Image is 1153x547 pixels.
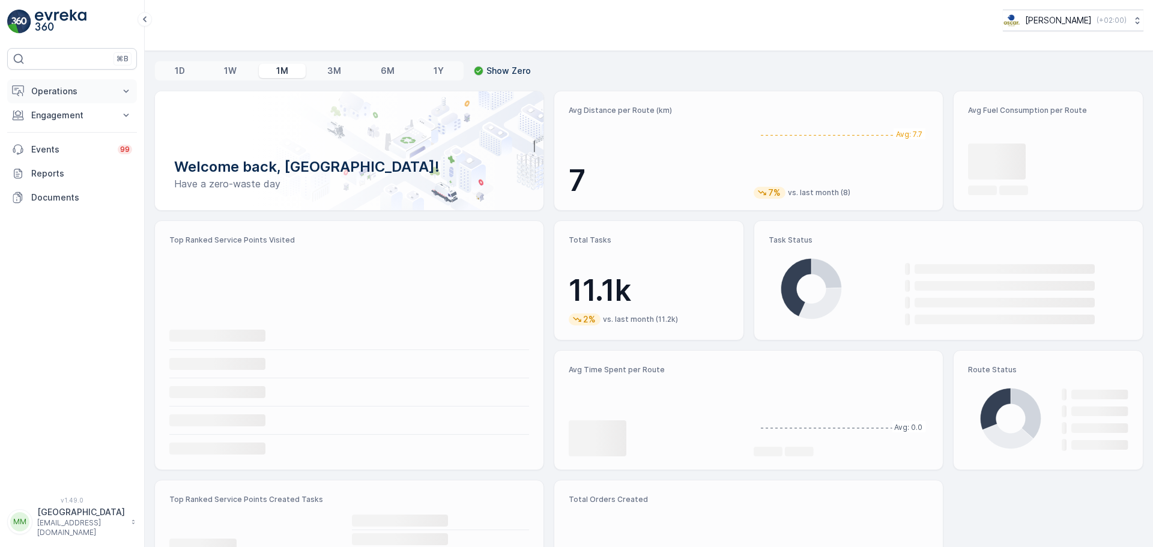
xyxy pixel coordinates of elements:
[7,79,137,103] button: Operations
[10,512,29,531] div: MM
[174,157,524,177] p: Welcome back, [GEOGRAPHIC_DATA]!
[175,65,185,77] p: 1D
[174,177,524,191] p: Have a zero-waste day
[767,187,782,199] p: 7%
[1003,10,1143,31] button: [PERSON_NAME](+02:00)
[569,163,744,199] p: 7
[327,65,341,77] p: 3M
[31,192,132,204] p: Documents
[569,365,744,375] p: Avg Time Spent per Route
[31,168,132,180] p: Reports
[7,138,137,162] a: Events99
[7,497,137,504] span: v 1.49.0
[120,145,130,154] p: 99
[968,365,1128,375] p: Route Status
[569,235,729,245] p: Total Tasks
[769,235,1128,245] p: Task Status
[169,495,529,504] p: Top Ranked Service Points Created Tasks
[1003,14,1020,27] img: basis-logo_rgb2x.png
[7,103,137,127] button: Engagement
[569,273,729,309] p: 11.1k
[224,65,237,77] p: 1W
[434,65,444,77] p: 1Y
[7,506,137,537] button: MM[GEOGRAPHIC_DATA][EMAIL_ADDRESS][DOMAIN_NAME]
[31,144,110,156] p: Events
[7,162,137,186] a: Reports
[1025,14,1092,26] p: [PERSON_NAME]
[7,186,137,210] a: Documents
[31,109,113,121] p: Engagement
[169,235,529,245] p: Top Ranked Service Points Visited
[569,495,744,504] p: Total Orders Created
[7,10,31,34] img: logo
[117,54,129,64] p: ⌘B
[35,10,86,34] img: logo_light-DOdMpM7g.png
[276,65,288,77] p: 1M
[37,506,125,518] p: [GEOGRAPHIC_DATA]
[968,106,1128,115] p: Avg Fuel Consumption per Route
[582,313,597,325] p: 2%
[1097,16,1127,25] p: ( +02:00 )
[486,65,531,77] p: Show Zero
[381,65,395,77] p: 6M
[569,106,744,115] p: Avg Distance per Route (km)
[37,518,125,537] p: [EMAIL_ADDRESS][DOMAIN_NAME]
[603,315,678,324] p: vs. last month (11.2k)
[788,188,850,198] p: vs. last month (8)
[31,85,113,97] p: Operations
